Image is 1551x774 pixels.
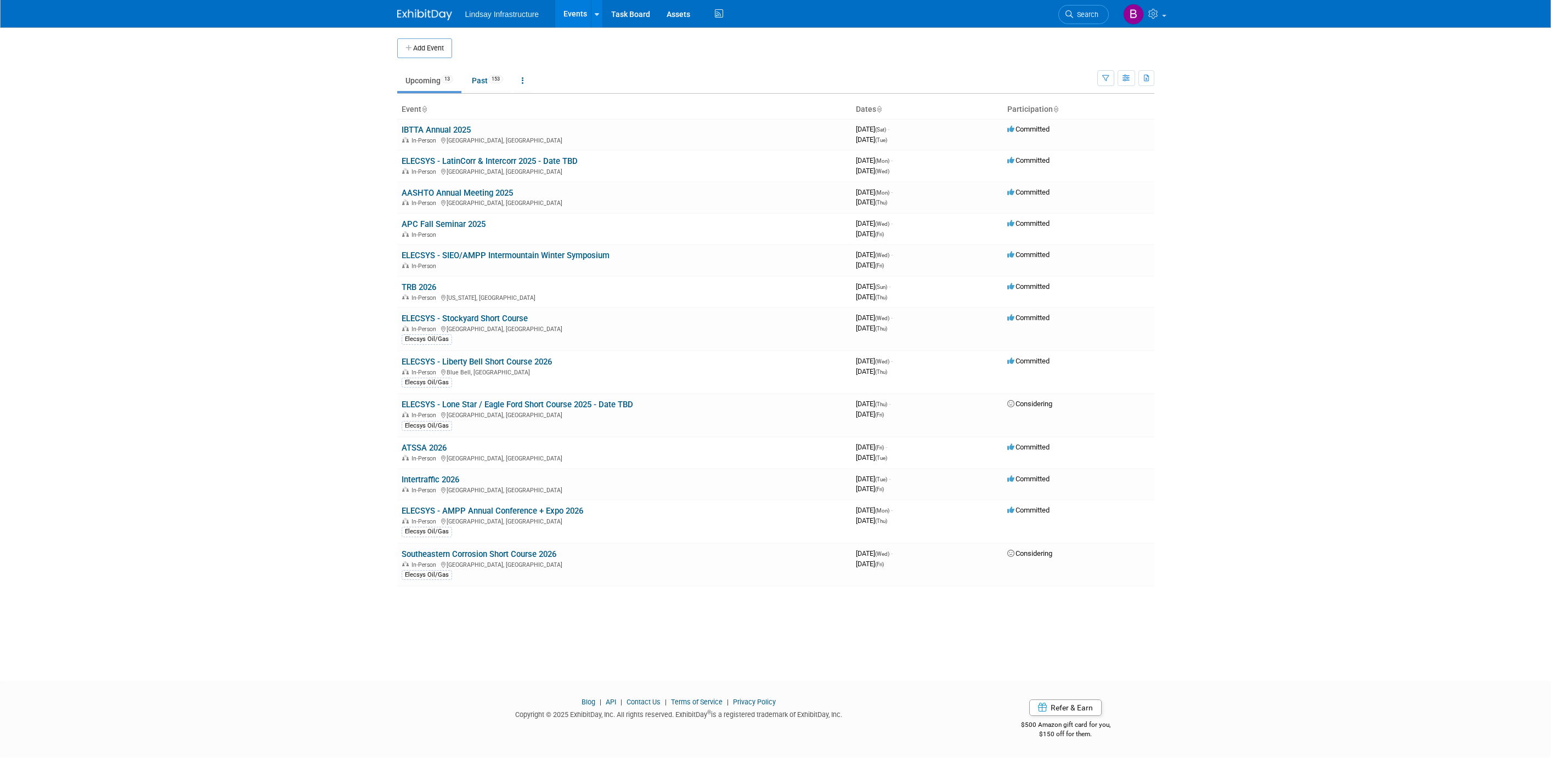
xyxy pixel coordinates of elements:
[402,549,556,559] a: Southeastern Corrosion Short Course 2026
[402,231,409,237] img: In-Person Event
[875,200,887,206] span: (Thu)
[662,698,669,706] span: |
[397,9,452,20] img: ExhibitDay
[411,487,439,494] span: In-Person
[875,358,889,365] span: (Wed)
[402,560,847,568] div: [GEOGRAPHIC_DATA], [GEOGRAPHIC_DATA]
[402,200,409,205] img: In-Person Event
[875,168,889,174] span: (Wed)
[402,453,847,462] div: [GEOGRAPHIC_DATA], [GEOGRAPHIC_DATA]
[891,357,893,365] span: -
[875,486,884,492] span: (Fri)
[891,156,893,164] span: -
[411,168,439,175] span: In-Person
[875,445,884,451] span: (Fri)
[707,709,711,715] sup: ®
[856,516,887,525] span: [DATE]
[856,251,893,259] span: [DATE]
[733,698,776,706] a: Privacy Policy
[875,455,887,461] span: (Tue)
[875,137,887,143] span: (Tue)
[875,518,887,524] span: (Thu)
[1003,100,1154,119] th: Participation
[875,508,889,514] span: (Mon)
[1007,357,1050,365] span: Committed
[875,476,887,482] span: (Tue)
[856,560,884,568] span: [DATE]
[402,455,409,460] img: In-Person Event
[891,188,893,196] span: -
[671,698,723,706] a: Terms of Service
[891,219,893,227] span: -
[402,518,409,523] img: In-Person Event
[411,561,439,568] span: In-Person
[411,518,439,525] span: In-Person
[856,549,893,557] span: [DATE]
[875,284,887,290] span: (Sun)
[397,707,961,720] div: Copyright © 2025 ExhibitDay, Inc. All rights reserved. ExhibitDay is a registered trademark of Ex...
[402,487,409,492] img: In-Person Event
[1007,219,1050,227] span: Committed
[488,75,503,83] span: 153
[724,698,731,706] span: |
[856,230,884,238] span: [DATE]
[402,294,409,300] img: In-Person Event
[402,326,409,331] img: In-Person Event
[875,190,889,196] span: (Mon)
[1007,188,1050,196] span: Committed
[397,38,452,58] button: Add Event
[856,135,887,144] span: [DATE]
[402,527,452,537] div: Elecsys Oil/Gas
[875,561,884,567] span: (Fri)
[875,263,884,269] span: (Fri)
[875,326,887,332] span: (Thu)
[402,188,513,198] a: AASHTO Annual Meeting 2025
[597,698,604,706] span: |
[1007,443,1050,451] span: Committed
[875,294,887,300] span: (Thu)
[411,326,439,333] span: In-Person
[402,369,409,374] img: In-Person Event
[875,401,887,407] span: (Thu)
[891,314,893,322] span: -
[1007,400,1052,408] span: Considering
[1007,251,1050,259] span: Committed
[464,70,511,91] a: Past153
[856,410,884,418] span: [DATE]
[889,282,890,291] span: -
[875,252,889,258] span: (Wed)
[856,475,890,483] span: [DATE]
[618,698,625,706] span: |
[891,549,893,557] span: -
[402,324,847,333] div: [GEOGRAPHIC_DATA], [GEOGRAPHIC_DATA]
[1007,156,1050,164] span: Committed
[856,443,887,451] span: [DATE]
[856,453,887,462] span: [DATE]
[397,100,851,119] th: Event
[875,231,884,237] span: (Fri)
[851,100,1003,119] th: Dates
[402,334,452,344] div: Elecsys Oil/Gas
[397,70,461,91] a: Upcoming13
[441,75,453,83] span: 13
[856,188,893,196] span: [DATE]
[1007,125,1050,133] span: Committed
[402,263,409,268] img: In-Person Event
[411,200,439,207] span: In-Person
[856,367,887,375] span: [DATE]
[465,10,539,19] span: Lindsay Infrastructure
[875,127,886,133] span: (Sat)
[1058,5,1109,24] a: Search
[876,105,882,113] a: Sort by Start Date
[1073,10,1098,19] span: Search
[411,369,439,376] span: In-Person
[889,475,890,483] span: -
[402,367,847,376] div: Blue Bell, [GEOGRAPHIC_DATA]
[582,698,595,706] a: Blog
[1007,549,1052,557] span: Considering
[402,282,436,292] a: TRB 2026
[977,730,1154,739] div: $150 off for them.
[402,400,633,409] a: ELECSYS - Lone Star / Eagle Ford Short Course 2025 - Date TBD
[856,198,887,206] span: [DATE]
[411,412,439,419] span: In-Person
